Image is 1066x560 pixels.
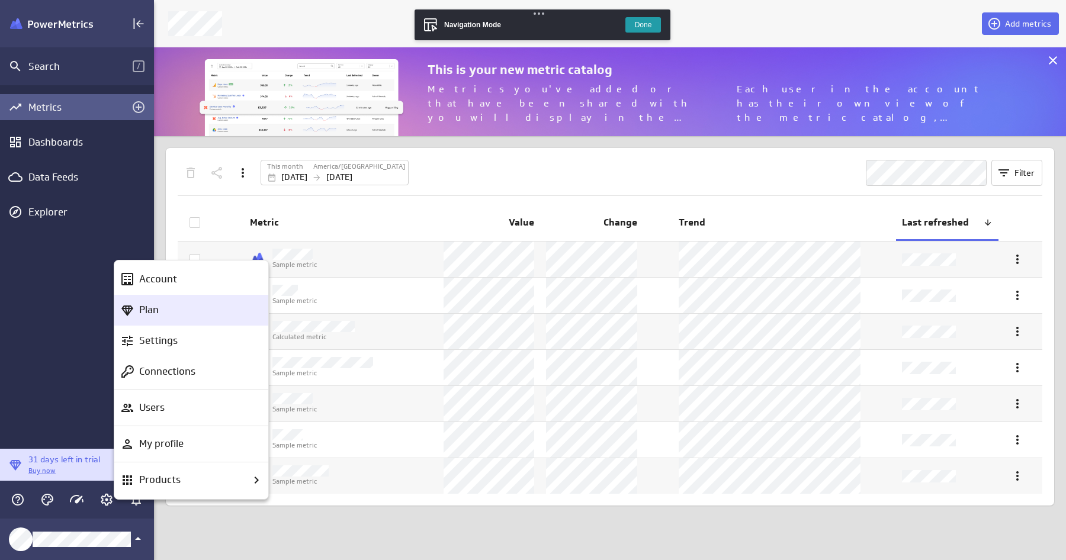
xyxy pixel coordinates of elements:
div: Account [114,264,268,295]
p: Account [139,272,177,287]
div: My profile [114,429,268,459]
div: Connections [114,356,268,387]
p: Plan [139,302,159,317]
button: Done [625,17,661,33]
p: My profile [139,436,184,451]
div: Users [114,392,268,423]
div: Settings [114,326,268,356]
div: Plan [114,295,268,326]
div: Products [114,465,268,495]
p: Products [139,472,181,487]
p: Users [139,400,165,415]
p: Connections [139,364,195,379]
p: Settings [139,333,178,348]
